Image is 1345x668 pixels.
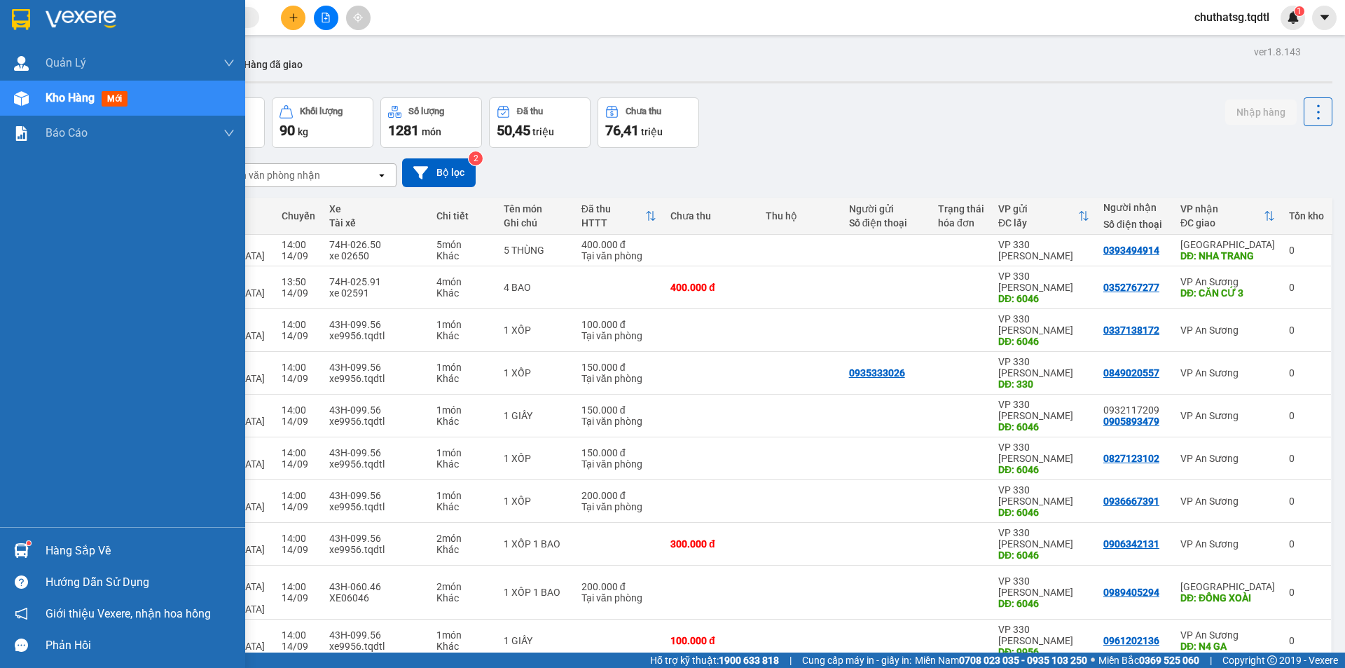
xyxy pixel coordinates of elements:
[650,653,779,668] span: Hỗ trợ kỹ thuật:
[1180,453,1275,464] div: VP An Sương
[1289,538,1324,550] div: 0
[223,57,235,69] span: down
[849,203,924,214] div: Người gửi
[436,581,490,592] div: 2 món
[223,128,235,139] span: down
[504,282,567,293] div: 4 BAO
[329,629,422,641] div: 43H-099.56
[598,97,699,148] button: Chưa thu76,41 triệu
[581,250,656,261] div: Tại văn phòng
[46,54,86,71] span: Quản Lý
[998,598,1089,609] div: DĐ: 6046
[15,575,28,589] span: question-circle
[329,362,422,373] div: 43H-099.56
[282,210,315,221] div: Chuyến
[1297,6,1302,16] span: 1
[282,501,315,512] div: 14/09
[581,592,656,604] div: Tại văn phòng
[436,330,490,341] div: Khác
[581,373,656,384] div: Tại văn phòng
[282,416,315,427] div: 14/09
[504,203,567,214] div: Tên món
[849,217,924,229] div: Số điện thoại
[581,447,656,458] div: 150.000 đ
[329,404,422,416] div: 43H-099.56
[46,635,235,656] div: Phản hồi
[436,362,490,373] div: 1 món
[329,287,422,299] div: xe 02591
[1287,11,1299,24] img: icon-new-feature
[504,410,567,421] div: 1 GIẤY
[1180,538,1275,550] div: VP An Sương
[1103,587,1159,598] div: 0989405294
[282,276,315,287] div: 13:50
[998,239,1089,261] div: VP 330 [PERSON_NAME]
[14,126,29,141] img: solution-icon
[1103,496,1159,507] div: 0936667391
[1139,655,1199,666] strong: 0369 525 060
[282,404,315,416] div: 14:00
[670,538,752,550] div: 300.000 đ
[938,203,984,214] div: Trạng thái
[436,373,490,384] div: Khác
[1180,287,1275,299] div: DĐ: CĂN CỨ 3
[581,362,656,373] div: 150.000 đ
[1103,202,1166,213] div: Người nhận
[581,319,656,330] div: 100.000 đ
[289,13,298,22] span: plus
[1103,416,1159,427] div: 0905893479
[1180,629,1275,641] div: VP An Sương
[329,641,422,652] div: xe9956.tqdtl
[353,13,363,22] span: aim
[12,9,30,30] img: logo-vxr
[1289,325,1324,336] div: 0
[282,544,315,555] div: 14/09
[998,464,1089,475] div: DĐ: 6046
[1183,8,1281,26] span: chuthatsg.tqdtl
[998,421,1089,432] div: DĐ: 6046
[998,293,1089,304] div: DĐ: 6046
[1103,404,1166,416] div: 0932117209
[282,373,315,384] div: 14/09
[282,287,315,299] div: 14/09
[581,458,656,470] div: Tại văn phòng
[1103,219,1166,230] div: Số điện thoại
[282,592,315,604] div: 14/09
[998,442,1089,464] div: VP 330 [PERSON_NAME]
[436,276,490,287] div: 4 món
[321,13,331,22] span: file-add
[1318,11,1331,24] span: caret-down
[581,490,656,501] div: 200.000 đ
[436,544,490,555] div: Khác
[233,48,314,81] button: Hàng đã giao
[581,330,656,341] div: Tại văn phòng
[408,107,444,116] div: Số lượng
[504,325,567,336] div: 1 XỐP
[998,336,1089,347] div: DĐ: 6046
[581,501,656,512] div: Tại văn phòng
[1180,325,1275,336] div: VP An Sương
[46,91,95,104] span: Kho hàng
[329,250,422,261] div: xe 02650
[282,362,315,373] div: 14:00
[14,56,29,71] img: warehouse-icon
[1210,653,1212,668] span: |
[959,655,1087,666] strong: 0708 023 035 - 0935 103 250
[504,245,567,256] div: 5 THÙNG
[1289,282,1324,293] div: 0
[329,581,422,592] div: 43H-060.46
[581,217,645,229] div: HTTT
[504,587,567,598] div: 1 XỐP 1 BAO
[1180,410,1275,421] div: VP An Sương
[1103,325,1159,336] div: 0337138172
[670,635,752,646] div: 100.000 đ
[581,416,656,427] div: Tại văn phòng
[436,404,490,416] div: 1 món
[1180,496,1275,507] div: VP An Sương
[1312,6,1337,30] button: caret-down
[436,501,490,512] div: Khác
[469,151,483,165] sup: 2
[991,198,1096,235] th: Toggle SortBy
[282,250,315,261] div: 14/09
[998,271,1089,293] div: VP 330 [PERSON_NAME]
